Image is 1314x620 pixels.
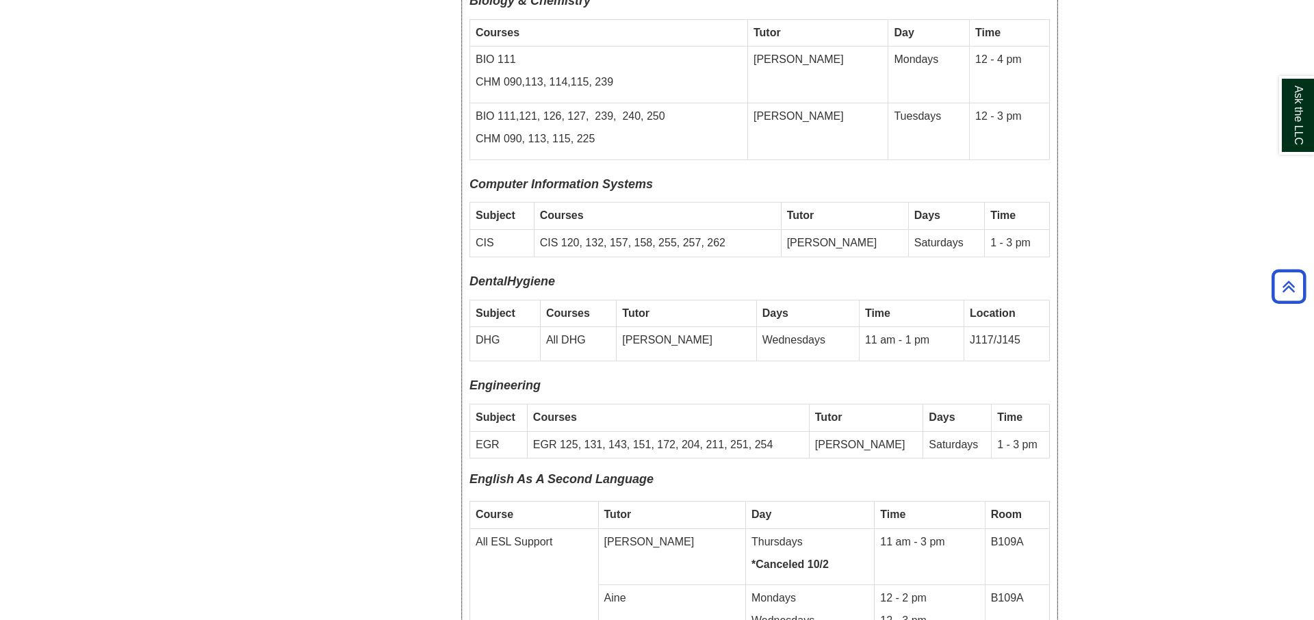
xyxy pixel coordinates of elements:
strong: Courses [533,411,577,423]
p: Thursdays [751,534,868,550]
td: B109A [985,528,1049,585]
td: EGR 125, 131, 143, 151, 172, 204, 211, 251, 254 [527,431,809,458]
td: Tuesdays [888,103,970,160]
td: 1 - 3 pm [992,431,1050,458]
strong: Courses [540,209,584,221]
i: Dental [469,274,507,288]
td: 12 - 3 pm [970,103,1050,160]
td: Wednesdays [756,327,859,361]
b: Location [970,307,1016,319]
td: [PERSON_NAME] [748,103,888,160]
strong: Courses [476,27,519,38]
td: 11 am - 1 pm [859,327,964,361]
strong: Room [991,508,1022,520]
td: Mondays [888,47,970,103]
p: 12 - 2 pm [880,591,979,606]
strong: Day [751,508,771,520]
strong: Tutor [604,508,632,520]
td: EGR [470,431,528,458]
strong: Tutor [753,27,781,38]
p: J117/J145 [970,333,1044,348]
td: CIS 120, 132, 157, 158, 255, 257, 262 [534,230,781,257]
strong: Subject [476,209,515,221]
strong: Subject [476,307,515,319]
a: Back to Top [1267,277,1311,296]
td: [PERSON_NAME] [781,230,908,257]
td: [PERSON_NAME] [598,528,745,585]
i: Engineering [469,378,541,392]
td: Saturdays [908,230,984,257]
td: [PERSON_NAME] [809,431,923,458]
p: 11 am - 3 pm [880,534,979,550]
strong: Time [865,307,890,319]
strong: Day [894,27,914,38]
td: DHG [470,327,541,361]
span: English As A Second Language [469,472,654,486]
b: Days [929,411,955,423]
strong: Time [880,508,905,520]
i: Hygiene [507,274,555,288]
td: CIS [470,230,534,257]
strong: Tutor [815,411,842,423]
p: All DHG [546,333,610,348]
b: Days [914,209,940,221]
td: [PERSON_NAME] [748,47,888,103]
strong: *Canceled 10/2 [751,558,829,570]
p: Mondays [751,591,868,606]
td: [PERSON_NAME] [617,327,756,361]
strong: Time [990,209,1016,221]
td: Saturdays [923,431,992,458]
strong: Subject [476,411,515,423]
td: 1 - 3 pm [985,230,1050,257]
b: Days [762,307,788,319]
strong: Courses [546,307,590,319]
strong: Time [975,27,1001,38]
td: 12 - 4 pm [970,47,1050,103]
strong: Tutor [787,209,814,221]
p: CHM 090, 113, 115, 225 [476,131,742,147]
p: BIO 111,121, 126, 127, 239, 240, 250 [476,109,742,125]
strong: Tutor [622,307,649,319]
strong: Course [476,508,513,520]
p: CHM 090,113, 114,115, 239 [476,75,742,90]
p: BIO 111 [476,52,742,68]
i: Computer Information Systems [469,177,653,191]
strong: Time [997,411,1022,423]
